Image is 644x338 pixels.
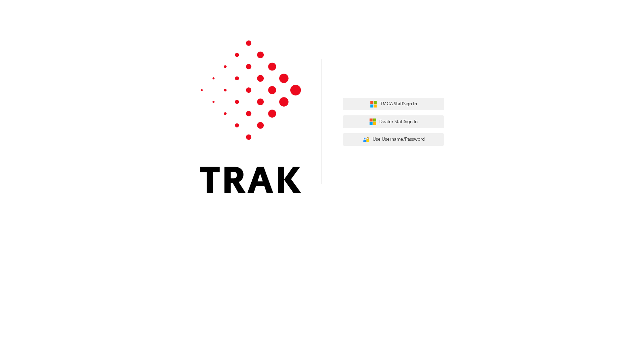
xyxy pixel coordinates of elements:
img: Trak [200,40,301,193]
span: TMCA Staff Sign In [380,100,417,108]
span: Dealer Staff Sign In [379,118,418,126]
button: Use Username/Password [343,133,444,146]
button: TMCA StaffSign In [343,98,444,111]
button: Dealer StaffSign In [343,115,444,128]
span: Use Username/Password [373,136,425,143]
